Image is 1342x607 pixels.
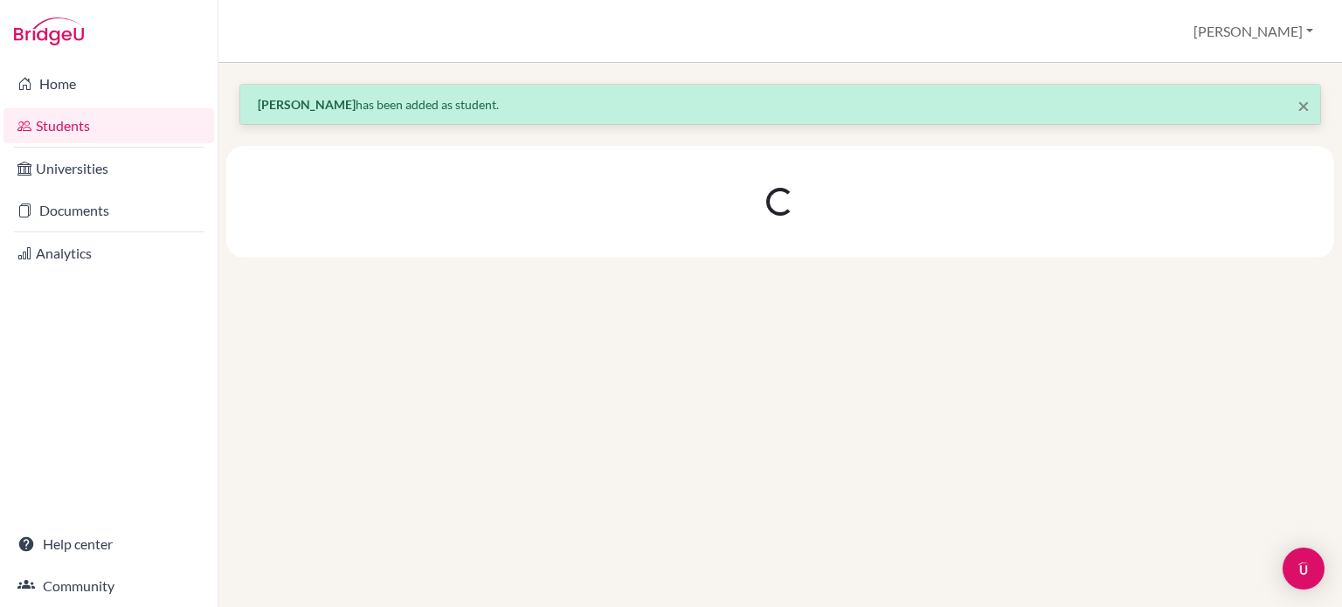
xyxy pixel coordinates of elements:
[1297,93,1310,118] span: ×
[3,66,214,101] a: Home
[3,569,214,604] a: Community
[3,193,214,228] a: Documents
[3,151,214,186] a: Universities
[3,236,214,271] a: Analytics
[3,527,214,562] a: Help center
[258,97,356,112] strong: [PERSON_NAME]
[1186,15,1321,48] button: [PERSON_NAME]
[1297,95,1310,116] button: Close
[3,108,214,143] a: Students
[14,17,84,45] img: Bridge-U
[1283,548,1325,590] div: Open Intercom Messenger
[258,95,1303,114] p: has been added as student.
